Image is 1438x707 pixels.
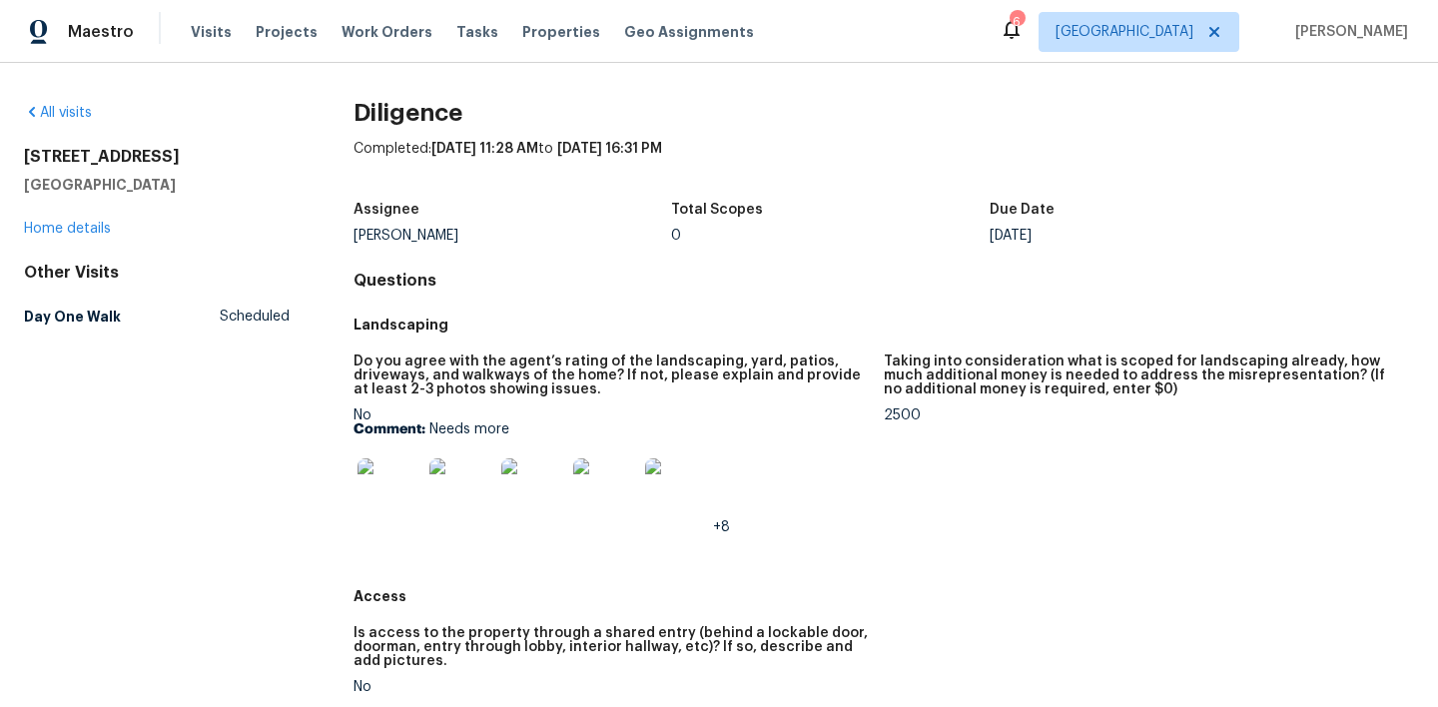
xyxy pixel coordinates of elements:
div: [DATE] [990,229,1308,243]
a: Home details [24,222,111,236]
span: Visits [191,22,232,42]
span: [DATE] 16:31 PM [557,142,662,156]
h5: Do you agree with the agent’s rating of the landscaping, yard, patios, driveways, and walkways of... [354,354,868,396]
a: Day One WalkScheduled [24,299,290,335]
h5: Day One Walk [24,307,121,327]
span: +8 [713,520,730,534]
span: Scheduled [220,307,290,327]
h5: Total Scopes [671,203,763,217]
h4: Questions [354,271,1414,291]
span: [PERSON_NAME] [1287,22,1408,42]
span: Properties [522,22,600,42]
span: [DATE] 11:28 AM [431,142,538,156]
h5: [GEOGRAPHIC_DATA] [24,175,290,195]
span: Geo Assignments [624,22,754,42]
h2: Diligence [354,103,1414,123]
div: No [354,680,868,694]
h5: Access [354,586,1414,606]
div: Completed: to [354,139,1414,191]
h5: Due Date [990,203,1055,217]
div: 2500 [884,408,1398,422]
div: 0 [671,229,990,243]
h5: Taking into consideration what is scoped for landscaping already, how much additional money is ne... [884,354,1398,396]
h5: Assignee [354,203,419,217]
div: Other Visits [24,263,290,283]
h2: [STREET_ADDRESS] [24,147,290,167]
span: Work Orders [342,22,432,42]
h5: Landscaping [354,315,1414,335]
span: Tasks [456,25,498,39]
div: [PERSON_NAME] [354,229,672,243]
span: Projects [256,22,318,42]
div: No [354,408,868,534]
h5: Is access to the property through a shared entry (behind a lockable door, doorman, entry through ... [354,626,868,668]
p: Needs more [354,422,868,436]
span: [GEOGRAPHIC_DATA] [1056,22,1193,42]
a: All visits [24,106,92,120]
div: 6 [1010,12,1024,32]
span: Maestro [68,22,134,42]
b: Comment: [354,422,425,436]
